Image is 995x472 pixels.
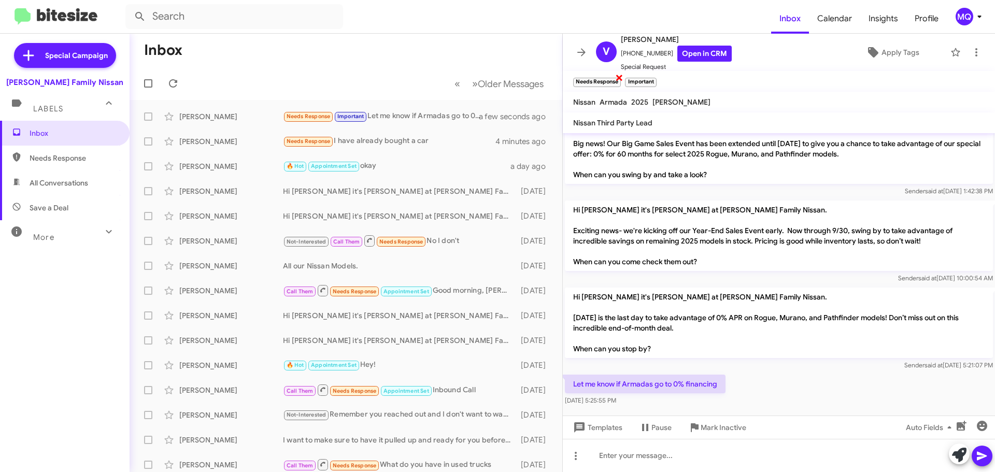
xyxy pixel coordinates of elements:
span: said at [918,274,936,282]
div: [PERSON_NAME] [179,111,283,122]
div: okay [283,160,510,172]
span: Appointment Set [311,163,357,169]
nav: Page navigation example [449,73,550,94]
span: said at [925,361,943,369]
div: [DATE] [516,186,554,196]
span: V [603,44,610,60]
span: 🔥 Hot [287,362,304,368]
div: [PERSON_NAME] [179,385,283,395]
div: Let me know if Armadas go to 0% financing [283,110,492,122]
div: [DATE] [516,310,554,321]
span: Appointment Set [311,362,357,368]
span: More [33,233,54,242]
a: Open in CRM [677,46,732,62]
div: [PERSON_NAME] [179,360,283,370]
span: Save a Deal [30,203,68,213]
div: [PERSON_NAME] [179,310,283,321]
span: Older Messages [478,78,544,90]
div: [DATE] [516,410,554,420]
span: × [615,71,623,83]
div: a few seconds ago [492,111,554,122]
div: [DATE] [516,285,554,296]
span: Call Them [333,238,360,245]
span: Important [337,113,364,120]
span: Auto Fields [906,418,956,437]
p: Hi [PERSON_NAME] it's [PERSON_NAME] at [PERSON_NAME] Family Nissan. [DATE] is the last day to tak... [565,288,993,358]
span: Armada [600,97,627,107]
div: Good morning, [PERSON_NAME]. This is [PERSON_NAME]. Please call me when you have time. Is regardi... [283,284,516,297]
div: Hi [PERSON_NAME] it's [PERSON_NAME] at [PERSON_NAME] Family Nissan. [DATE] is the last day to tak... [283,186,516,196]
small: Needs Response [573,78,621,87]
span: » [472,77,478,90]
span: Special Request [621,62,732,72]
span: Needs Response [379,238,423,245]
div: [PERSON_NAME] [179,261,283,271]
div: a day ago [510,161,554,171]
span: Call Them [287,288,314,295]
span: Appointment Set [383,388,429,394]
span: Apply Tags [882,43,919,62]
span: Sender [DATE] 1:42:38 PM [905,187,993,195]
span: [PERSON_NAME] [652,97,710,107]
h1: Inbox [144,42,182,59]
p: Hi [PERSON_NAME] it's [PERSON_NAME] at [PERSON_NAME] Family Nissan. Big news! Our Big Game Sales ... [565,113,993,184]
span: 2025 [631,97,648,107]
button: Next [466,73,550,94]
div: Remember you reached out and I don't want to waste my time and yours [283,409,516,421]
a: Inbox [771,4,809,34]
div: No I don't [283,234,516,247]
a: Insights [860,4,906,34]
span: Sender [DATE] 10:00:54 AM [898,274,993,282]
span: Nissan Third Party Lead [573,118,652,127]
a: Calendar [809,4,860,34]
div: Hi [PERSON_NAME] it's [PERSON_NAME] at [PERSON_NAME] Family Nissan. [DATE] is the last day to tak... [283,310,516,321]
span: Call Them [287,388,314,394]
button: Auto Fields [898,418,964,437]
span: Not-Interested [287,238,326,245]
div: I want to make sure to have it pulled up and ready for you before you arrive. [283,435,516,445]
span: Templates [571,418,622,437]
span: Not-Interested [287,411,326,418]
span: Inbox [30,128,118,138]
div: 4 minutes ago [495,136,554,147]
span: 🔥 Hot [287,163,304,169]
span: « [454,77,460,90]
a: Profile [906,4,947,34]
span: Sender [DATE] 5:21:07 PM [904,361,993,369]
div: What do you have in used trucks [283,458,516,471]
span: All Conversations [30,178,88,188]
small: Important [625,78,656,87]
span: Call Them [287,462,314,469]
button: Templates [563,418,631,437]
div: [DATE] [516,335,554,346]
div: [PERSON_NAME] [179,186,283,196]
div: [DATE] [516,360,554,370]
span: [PHONE_NUMBER] [621,46,732,62]
button: Pause [631,418,680,437]
div: [DATE] [516,236,554,246]
div: [DATE] [516,261,554,271]
span: Appointment Set [383,288,429,295]
span: Needs Response [333,288,377,295]
div: [DATE] [516,385,554,395]
span: Nissan [573,97,595,107]
div: [DATE] [516,435,554,445]
div: [PERSON_NAME] [179,435,283,445]
button: Previous [448,73,466,94]
button: Mark Inactive [680,418,755,437]
button: Apply Tags [839,43,945,62]
div: [DATE] [516,211,554,221]
span: Special Campaign [45,50,108,61]
div: [PERSON_NAME] [179,285,283,296]
span: Needs Response [333,388,377,394]
div: [PERSON_NAME] [179,410,283,420]
span: said at [925,187,943,195]
div: Hi [PERSON_NAME] it's [PERSON_NAME] at [PERSON_NAME] Family Nissan. [DATE] is the last day to tak... [283,211,516,221]
span: Needs Response [333,462,377,469]
p: Let me know if Armadas go to 0% financing [565,375,726,393]
div: [PERSON_NAME] [179,236,283,246]
span: Pause [651,418,672,437]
